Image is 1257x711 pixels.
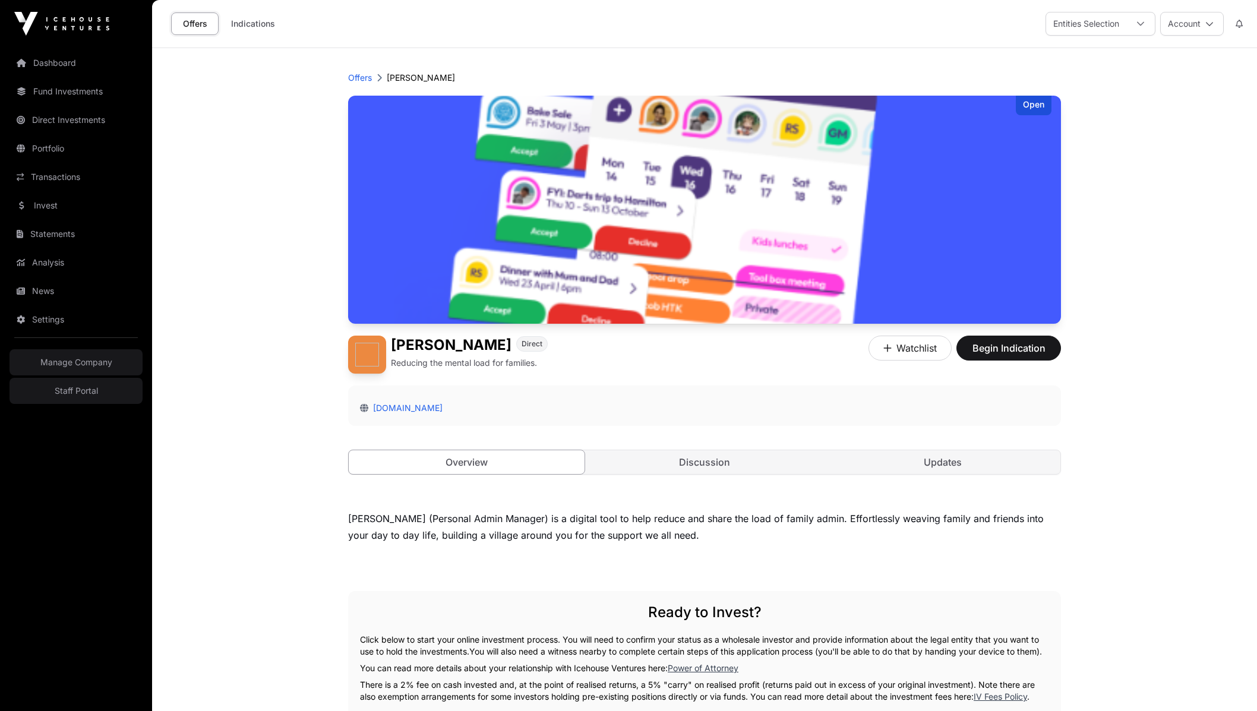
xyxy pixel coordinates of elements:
a: Statements [10,221,143,247]
span: You will also need a witness nearby to complete certain steps of this application process (you'll... [469,646,1042,656]
a: Manage Company [10,349,143,375]
img: PAM [348,96,1061,324]
a: News [10,278,143,304]
button: Account [1160,12,1224,36]
img: Icehouse Ventures Logo [14,12,109,36]
p: Reducing the mental load for families. [391,357,537,369]
a: Analysis [10,249,143,276]
p: You can read more details about your relationship with Icehouse Ventures here: [360,662,1049,674]
h2: Ready to Invest? [360,603,1049,622]
h1: [PERSON_NAME] [391,336,511,355]
div: Open [1016,96,1051,115]
a: Staff Portal [10,378,143,404]
a: Portfolio [10,135,143,162]
p: There is a 2% fee on cash invested and, at the point of realised returns, a 5% "carry" on realise... [360,679,1049,703]
nav: Tabs [349,450,1060,474]
a: Power of Attorney [668,663,738,673]
a: Offers [171,12,219,35]
a: Discussion [587,450,823,474]
a: Indications [223,12,283,35]
div: [PERSON_NAME] (Personal Admin Manager) is a digital tool to help reduce and share the load of fam... [348,510,1061,543]
span: Direct [522,339,542,349]
a: [DOMAIN_NAME] [368,403,443,413]
a: Settings [10,306,143,333]
a: Offers [348,72,372,84]
button: Begin Indication [956,336,1061,361]
img: PAM [348,336,386,374]
a: Fund Investments [10,78,143,105]
div: Entities Selection [1046,12,1126,35]
a: Direct Investments [10,107,143,133]
span: Begin Indication [971,341,1046,355]
a: Dashboard [10,50,143,76]
a: Invest [10,192,143,219]
a: Updates [825,450,1060,474]
a: IV Fees Policy [974,691,1027,701]
a: Transactions [10,164,143,190]
a: Begin Indication [956,347,1061,359]
button: Watchlist [868,336,952,361]
p: Click below to start your online investment process. You will need to confirm your status as a wh... [360,634,1049,658]
p: [PERSON_NAME] [387,72,455,84]
a: Overview [348,450,585,475]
